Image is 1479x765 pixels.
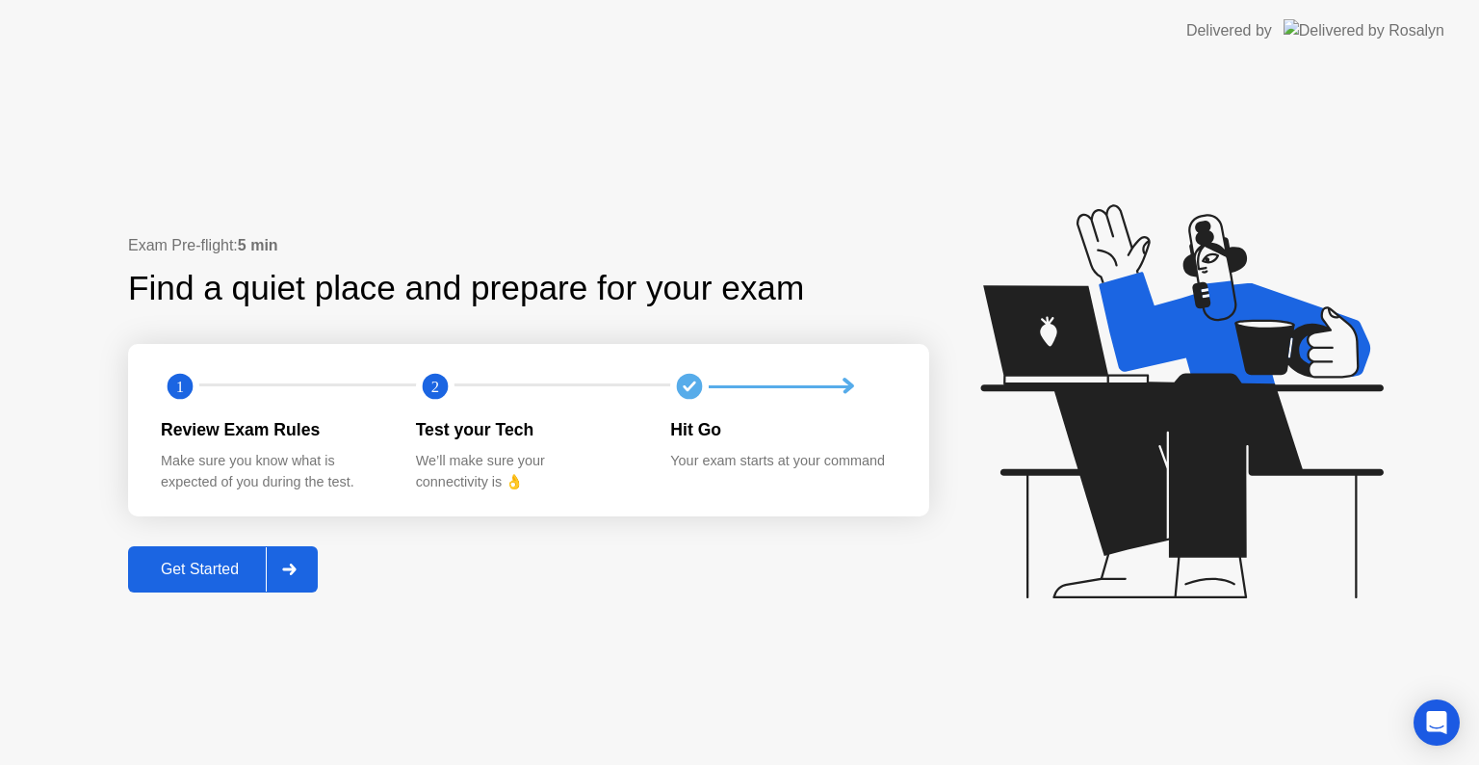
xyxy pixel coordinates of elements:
[134,561,266,578] div: Get Started
[128,234,929,257] div: Exam Pre-flight:
[161,417,385,442] div: Review Exam Rules
[161,451,385,492] div: Make sure you know what is expected of you during the test.
[431,378,439,396] text: 2
[416,417,640,442] div: Test your Tech
[1414,699,1460,746] div: Open Intercom Messenger
[176,378,184,396] text: 1
[1284,19,1444,41] img: Delivered by Rosalyn
[670,417,895,442] div: Hit Go
[128,263,807,314] div: Find a quiet place and prepare for your exam
[670,451,895,472] div: Your exam starts at your command
[128,546,318,593] button: Get Started
[238,237,278,253] b: 5 min
[1186,19,1272,42] div: Delivered by
[416,451,640,492] div: We’ll make sure your connectivity is 👌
